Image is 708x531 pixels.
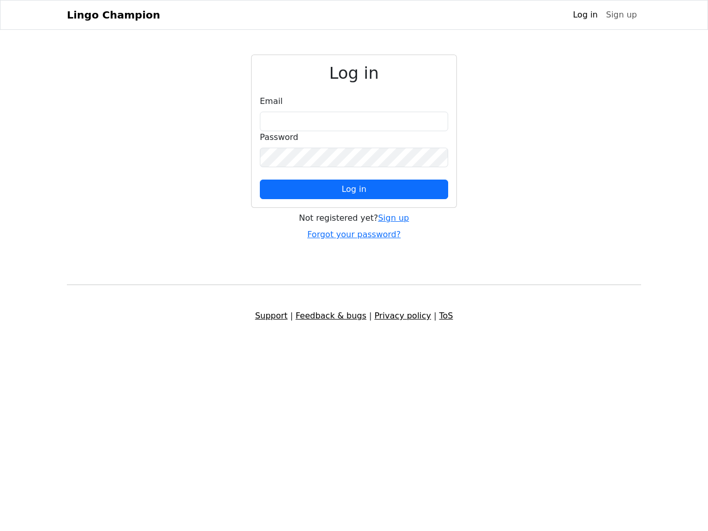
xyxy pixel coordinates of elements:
a: Lingo Champion [67,5,160,25]
a: Sign up [378,213,409,223]
button: Log in [260,180,448,199]
a: Log in [569,5,601,25]
label: Password [260,131,298,144]
div: Not registered yet? [251,212,457,224]
a: ToS [439,311,453,321]
a: Sign up [602,5,641,25]
a: Forgot your password? [307,229,401,239]
a: Feedback & bugs [295,311,366,321]
a: Privacy policy [375,311,431,321]
label: Email [260,95,282,108]
span: Log in [342,184,366,194]
h2: Log in [260,63,448,83]
a: Support [255,311,288,321]
div: | | | [61,310,647,322]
